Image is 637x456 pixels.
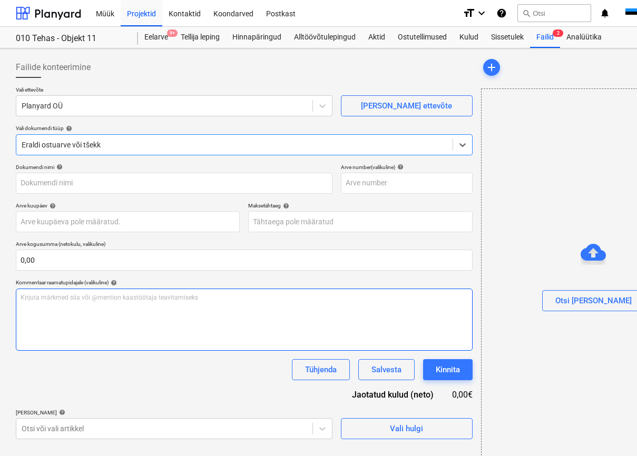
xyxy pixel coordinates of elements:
[423,359,473,380] button: Kinnita
[16,211,240,232] input: Arve kuupäeva pole määratud.
[248,211,472,232] input: Tähtaega pole määratud
[109,280,117,286] span: help
[391,27,453,48] a: Ostutellimused
[485,61,498,74] span: add
[16,202,240,209] div: Arve kuupäev
[361,99,452,113] div: [PERSON_NAME] ettevõte
[281,203,289,209] span: help
[16,164,332,171] div: Dokumendi nimi
[54,164,63,170] span: help
[305,363,337,376] div: Tühjenda
[138,27,174,48] a: Eelarve9+
[522,9,531,17] span: search
[16,409,332,416] div: [PERSON_NAME]
[16,33,125,44] div: 010 Tehas - Objekt 11
[530,27,560,48] div: Failid
[390,422,423,435] div: Vali hulgi
[16,125,473,132] div: Vali dokumendi tüüp
[226,27,288,48] a: Hinnapäringud
[371,363,401,376] div: Salvesta
[496,7,507,19] i: Abikeskus
[395,164,404,170] span: help
[362,27,391,48] a: Aktid
[16,250,473,271] input: Arve kogusumma (netokulu, valikuline)
[600,7,610,19] i: notifications
[174,27,226,48] a: Tellija leping
[553,29,563,37] span: 2
[341,95,473,116] button: [PERSON_NAME] ettevõte
[292,359,350,380] button: Tühjenda
[475,7,488,19] i: keyboard_arrow_down
[16,279,473,286] div: Kommentaar raamatupidajale (valikuline)
[16,61,91,74] span: Failide konteerimine
[517,4,591,22] button: Otsi
[167,29,178,37] span: 9+
[463,7,475,19] i: format_size
[453,27,485,48] a: Kulud
[485,27,530,48] a: Sissetulek
[341,173,473,194] input: Arve number
[436,363,460,376] div: Kinnita
[16,173,332,194] input: Dokumendi nimi
[47,203,56,209] span: help
[341,418,473,439] button: Vali hulgi
[288,27,362,48] a: Alltöövõtulepingud
[336,389,450,401] div: Jaotatud kulud (neto)
[16,86,332,95] p: Vali ettevõte
[138,27,174,48] div: Eelarve
[248,202,472,209] div: Maksetähtaeg
[555,294,632,308] div: Otsi [PERSON_NAME]
[341,164,473,171] div: Arve number (valikuline)
[16,241,473,250] p: Arve kogusumma (netokulu, valikuline)
[450,389,473,401] div: 0,00€
[57,409,65,415] span: help
[530,27,560,48] a: Failid2
[64,125,72,132] span: help
[560,27,608,48] a: Analüütika
[358,359,415,380] button: Salvesta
